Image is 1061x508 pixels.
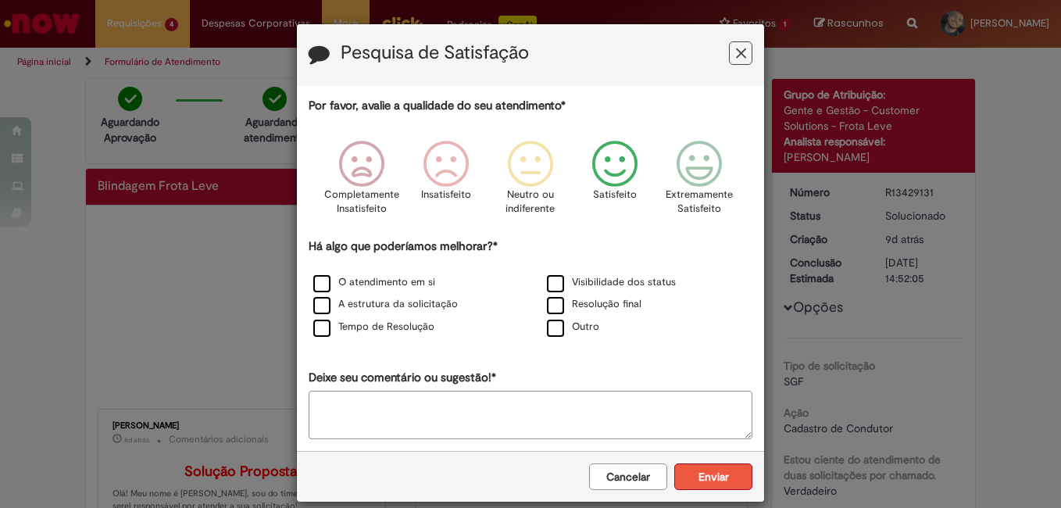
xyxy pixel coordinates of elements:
[674,463,752,490] button: Enviar
[589,463,667,490] button: Cancelar
[666,188,733,216] p: Extremamente Satisfeito
[491,129,570,236] div: Neutro ou indiferente
[341,43,529,63] label: Pesquisa de Satisfação
[502,188,559,216] p: Neutro ou indiferente
[547,320,599,334] label: Outro
[547,297,641,312] label: Resolução final
[547,275,676,290] label: Visibilidade dos status
[313,297,458,312] label: A estrutura da solicitação
[309,238,752,339] div: Há algo que poderíamos melhorar?*
[324,188,399,216] p: Completamente Insatisfeito
[575,129,655,236] div: Satisfeito
[309,98,566,114] label: Por favor, avalie a qualidade do seu atendimento*
[421,188,471,202] p: Insatisfeito
[321,129,401,236] div: Completamente Insatisfeito
[593,188,637,202] p: Satisfeito
[406,129,486,236] div: Insatisfeito
[313,320,434,334] label: Tempo de Resolução
[313,275,435,290] label: O atendimento em si
[309,370,496,386] label: Deixe seu comentário ou sugestão!*
[659,129,739,236] div: Extremamente Satisfeito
